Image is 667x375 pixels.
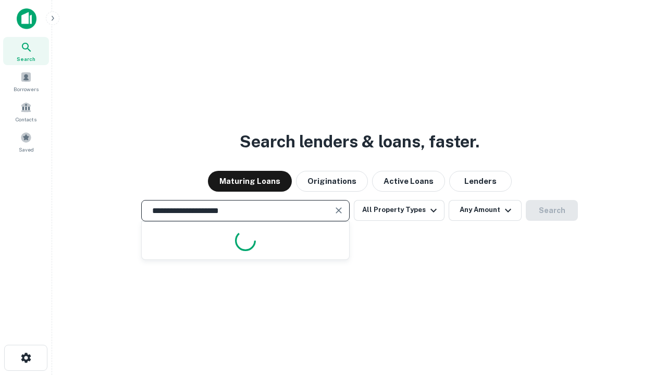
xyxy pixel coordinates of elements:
[331,203,346,218] button: Clear
[208,171,292,192] button: Maturing Loans
[17,8,36,29] img: capitalize-icon.png
[296,171,368,192] button: Originations
[3,37,49,65] a: Search
[449,171,512,192] button: Lenders
[372,171,445,192] button: Active Loans
[449,200,522,221] button: Any Amount
[240,129,479,154] h3: Search lenders & loans, faster.
[17,55,35,63] span: Search
[3,67,49,95] a: Borrowers
[3,128,49,156] a: Saved
[3,97,49,126] a: Contacts
[615,292,667,342] iframe: Chat Widget
[354,200,444,221] button: All Property Types
[14,85,39,93] span: Borrowers
[16,115,36,123] span: Contacts
[19,145,34,154] span: Saved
